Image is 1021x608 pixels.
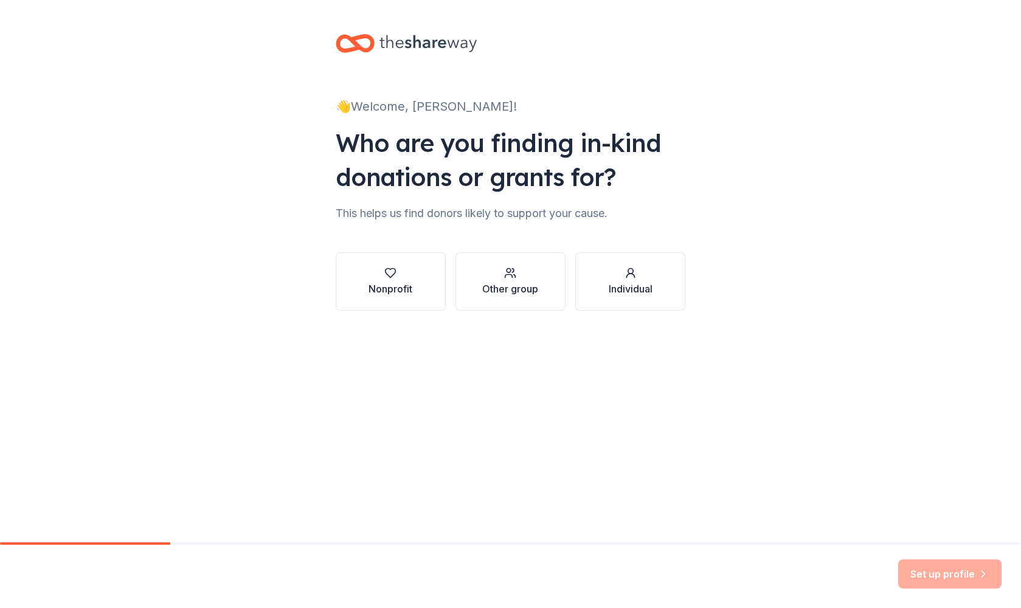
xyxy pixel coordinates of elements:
div: 👋 Welcome, [PERSON_NAME]! [336,97,686,116]
div: This helps us find donors likely to support your cause. [336,204,686,223]
button: Individual [575,252,685,311]
div: Other group [482,282,538,296]
button: Nonprofit [336,252,446,311]
div: Who are you finding in-kind donations or grants for? [336,126,686,194]
div: Individual [609,282,652,296]
button: Other group [455,252,566,311]
div: Nonprofit [369,282,412,296]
